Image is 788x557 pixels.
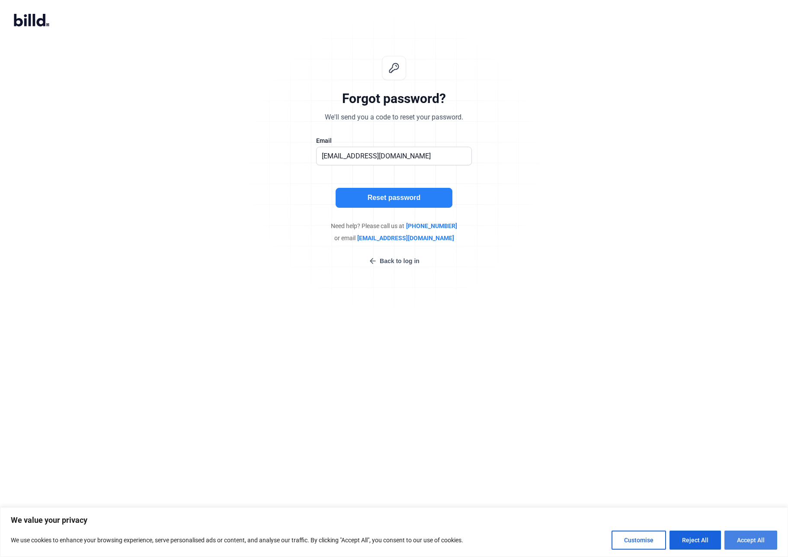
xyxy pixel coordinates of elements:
[357,234,454,242] span: [EMAIL_ADDRESS][DOMAIN_NAME]
[342,90,446,107] div: Forgot password?
[264,222,524,230] div: Need help? Please call us at
[316,136,472,145] div: Email
[336,188,452,208] button: Reset password
[325,112,463,122] div: We'll send you a code to reset your password.
[406,222,457,230] span: [PHONE_NUMBER]
[264,234,524,242] div: or email
[724,531,777,550] button: Accept All
[669,531,721,550] button: Reject All
[11,515,777,525] p: We value your privacy
[366,256,422,266] button: Back to log in
[612,531,666,550] button: Customise
[11,535,463,545] p: We use cookies to enhance your browsing experience, serve personalised ads or content, and analys...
